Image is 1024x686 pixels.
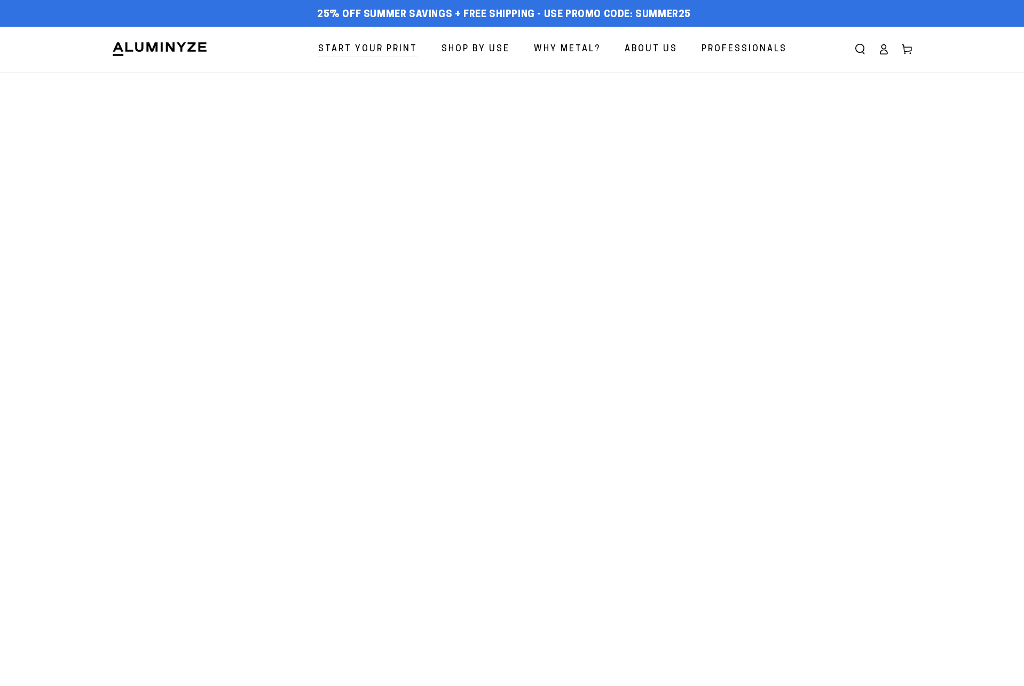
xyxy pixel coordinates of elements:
[442,42,510,57] span: Shop By Use
[617,35,686,64] a: About Us
[317,9,691,21] span: 25% off Summer Savings + Free Shipping - Use Promo Code: SUMMER25
[702,42,787,57] span: Professionals
[318,42,418,57] span: Start Your Print
[625,42,678,57] span: About Us
[848,37,872,61] summary: Search our site
[112,41,208,57] img: Aluminyze
[526,35,609,64] a: Why Metal?
[534,42,601,57] span: Why Metal?
[310,35,426,64] a: Start Your Print
[434,35,518,64] a: Shop By Use
[694,35,795,64] a: Professionals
